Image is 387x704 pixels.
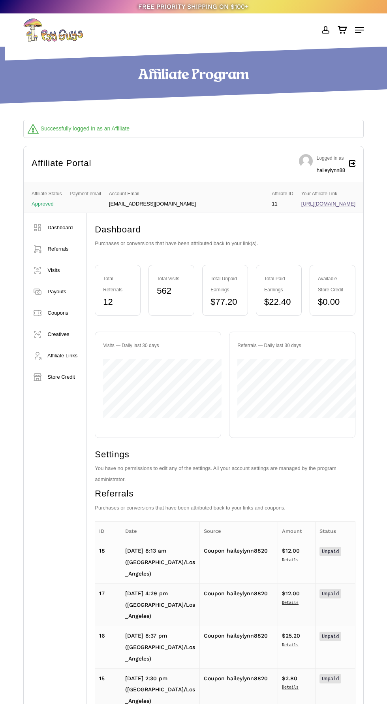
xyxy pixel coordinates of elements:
[210,297,237,307] bdi: 77.20
[23,18,83,42] img: PsyGuys
[48,225,73,230] span: Dashboard
[32,201,62,207] p: Approved
[109,201,196,207] p: [EMAIL_ADDRESS][DOMAIN_NAME]
[299,154,313,168] img: Avatar photo
[210,297,215,307] span: $
[121,626,199,668] td: [DATE] 8:37 pm ([GEOGRAPHIC_DATA]/Los_Angeles)
[282,528,302,534] span: Amount
[121,583,199,626] td: [DATE] 4:29 pm ([GEOGRAPHIC_DATA]/Los_Angeles)
[32,157,91,170] h2: Affiliate Portal
[32,188,62,199] span: Affiliate Status
[204,528,221,534] span: Source
[48,246,69,252] span: Referrals
[322,591,339,596] span: Unpaid
[282,684,311,691] a: Details
[28,324,83,345] a: Creatives
[282,547,300,554] bdi: 12.00
[99,528,104,534] span: ID
[282,642,311,649] a: Details
[41,125,130,132] div: Successfully logged in as an Affiliate
[48,331,70,337] span: Creatives
[199,583,278,626] td: Coupon haileylynn8820
[95,463,355,485] p: You have no permissions to edit any of the settings. All your account settings are managed by the...
[28,366,83,388] a: Store Credit
[272,188,293,199] span: Affiliate ID
[95,583,121,626] td: 17
[103,340,213,351] div: Visits — Daily last 30 days
[301,201,355,207] a: [URL][DOMAIN_NAME]
[47,353,77,359] span: Affiliate Links
[282,675,297,681] bdi: 2.80
[23,66,364,84] h1: Affiliate Program
[264,273,293,295] div: Total Paid Earnings
[264,297,269,307] span: $
[48,374,75,380] span: Store Credit
[282,590,300,596] bdi: 12.00
[95,502,355,521] p: Purchases or conversions that have been attributed back to your links and coupons.
[28,260,83,281] a: Visits
[199,541,278,583] td: Coupon haileylynn8820
[95,238,355,257] p: Purchases or conversions that have been attributed back to your link(s).
[282,632,300,639] bdi: 25.20
[322,676,339,681] span: Unpaid
[28,238,83,260] a: Referrals
[318,273,347,295] div: Available Store Credit
[95,223,355,236] h2: Dashboard
[95,448,355,461] h2: Settings
[317,165,345,176] div: haileylynn88
[301,188,355,199] span: Your Affiliate Link
[282,632,286,639] span: $
[28,281,83,302] a: Payouts
[282,557,311,564] a: Details
[48,310,68,316] span: Coupons
[199,626,278,668] td: Coupon haileylynn8820
[282,590,286,596] span: $
[48,289,66,294] span: Payouts
[103,296,132,308] div: 12
[333,18,351,42] a: Cart
[109,188,196,199] span: Account Email
[48,267,60,273] span: Visits
[28,345,83,366] a: Affiliate Links
[272,201,293,207] p: 11
[322,634,339,639] span: Unpaid
[121,541,199,583] td: [DATE] 8:13 am ([GEOGRAPHIC_DATA]/Los_Angeles)
[317,155,344,161] span: Logged in as
[282,547,286,554] span: $
[264,297,291,307] bdi: 22.40
[157,285,186,296] div: 562
[95,541,121,583] td: 18
[28,217,83,238] a: Dashboard
[319,528,336,534] span: Status
[282,675,286,681] span: $
[355,26,364,34] a: Navigation Menu
[237,340,347,351] div: Referrals — Daily last 30 days
[318,297,340,307] bdi: 0.00
[210,273,240,295] div: Total Unpaid Earnings
[157,273,186,284] div: Total Visits
[322,549,339,554] span: Unpaid
[70,188,101,199] span: Payment email
[95,487,355,500] h2: Referrals
[28,302,83,324] a: Coupons
[125,528,137,534] span: Date
[282,599,311,606] a: Details
[318,297,323,307] span: $
[103,273,132,295] div: Total Referrals
[95,626,121,668] td: 16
